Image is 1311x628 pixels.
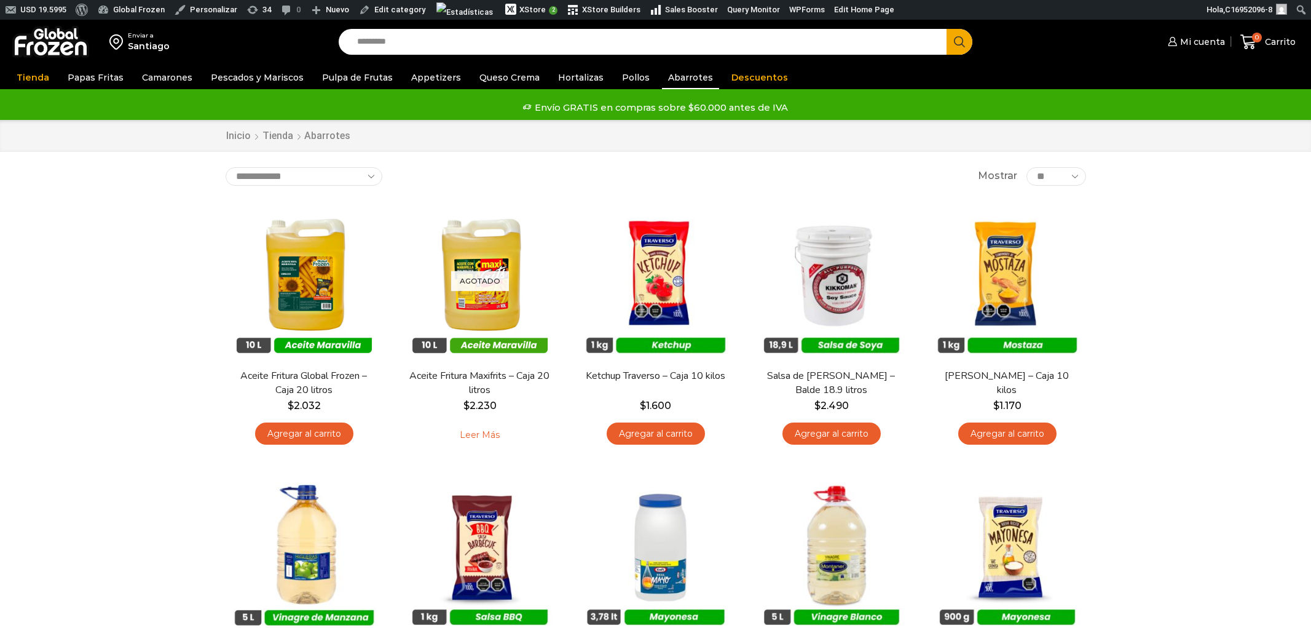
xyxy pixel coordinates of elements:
a: Camarones [136,66,199,89]
span: $ [640,400,646,411]
button: Search button [947,29,972,55]
a: Hortalizas [552,66,610,89]
img: Visitas de 48 horas. Haz clic para ver más estadísticas del sitio. [436,2,493,22]
a: Pollos [616,66,656,89]
select: Pedido de la tienda [226,167,382,186]
span: Mi cuenta [1177,36,1225,48]
a: Appetizers [405,66,467,89]
a: Tienda [262,129,294,143]
a: Tienda [10,66,55,89]
nav: Breadcrumb [226,129,350,143]
span: XStore Builders [582,5,640,14]
img: xstore [505,4,516,15]
div: Enviar a [128,31,170,40]
a: Descuentos [725,66,794,89]
h1: Abarrotes [304,130,350,141]
bdi: 1.600 [640,400,671,411]
span: Sales Booster [665,5,718,14]
div: Santiago [128,40,170,52]
span: Mostrar [978,169,1017,183]
span: $ [463,400,470,411]
a: Salsa de [PERSON_NAME] – Balde 18.9 litros [760,369,902,397]
span: 0 [1252,33,1262,42]
a: Pescados y Mariscos [205,66,310,89]
a: Agregar al carrito: “Aceite Fritura Global Frozen – Caja 20 litros” [255,423,353,445]
bdi: 2.490 [814,400,849,411]
a: Abarrotes [662,66,719,89]
a: Queso Crema [473,66,546,89]
a: Agregar al carrito: “Salsa de Soya Kikkoman - Balde 18.9 litros” [782,423,881,445]
span: 2 [549,6,557,15]
a: Agregar al carrito: “Mostaza Traverso - Caja 10 kilos” [958,423,1057,445]
a: Mi cuenta [1165,30,1225,54]
a: Ketchup Traverso – Caja 10 kilos [585,369,726,383]
bdi: 2.032 [288,400,321,411]
a: Papas Fritas [61,66,130,89]
span: $ [814,400,821,411]
span: C16952096-8 [1225,5,1272,14]
a: Leé más sobre “Aceite Fritura Maxifrits - Caja 20 litros” [441,423,519,448]
bdi: 1.170 [993,400,1022,411]
img: address-field-icon.svg [109,31,128,52]
span: XStore [519,5,546,14]
span: Carrito [1262,36,1296,48]
a: 0 Carrito [1237,28,1299,57]
a: Pulpa de Frutas [316,66,399,89]
a: Agregar al carrito: “Ketchup Traverso - Caja 10 kilos” [607,423,705,445]
a: Aceite Fritura Global Frozen – Caja 20 litros [233,369,374,397]
span: $ [288,400,294,411]
a: Inicio [226,129,251,143]
span: $ [993,400,999,411]
p: Agotado [451,271,509,291]
bdi: 2.230 [463,400,497,411]
a: Aceite Fritura Maxifrits – Caja 20 litros [409,369,550,397]
a: [PERSON_NAME] – Caja 10 kilos [936,369,1077,397]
